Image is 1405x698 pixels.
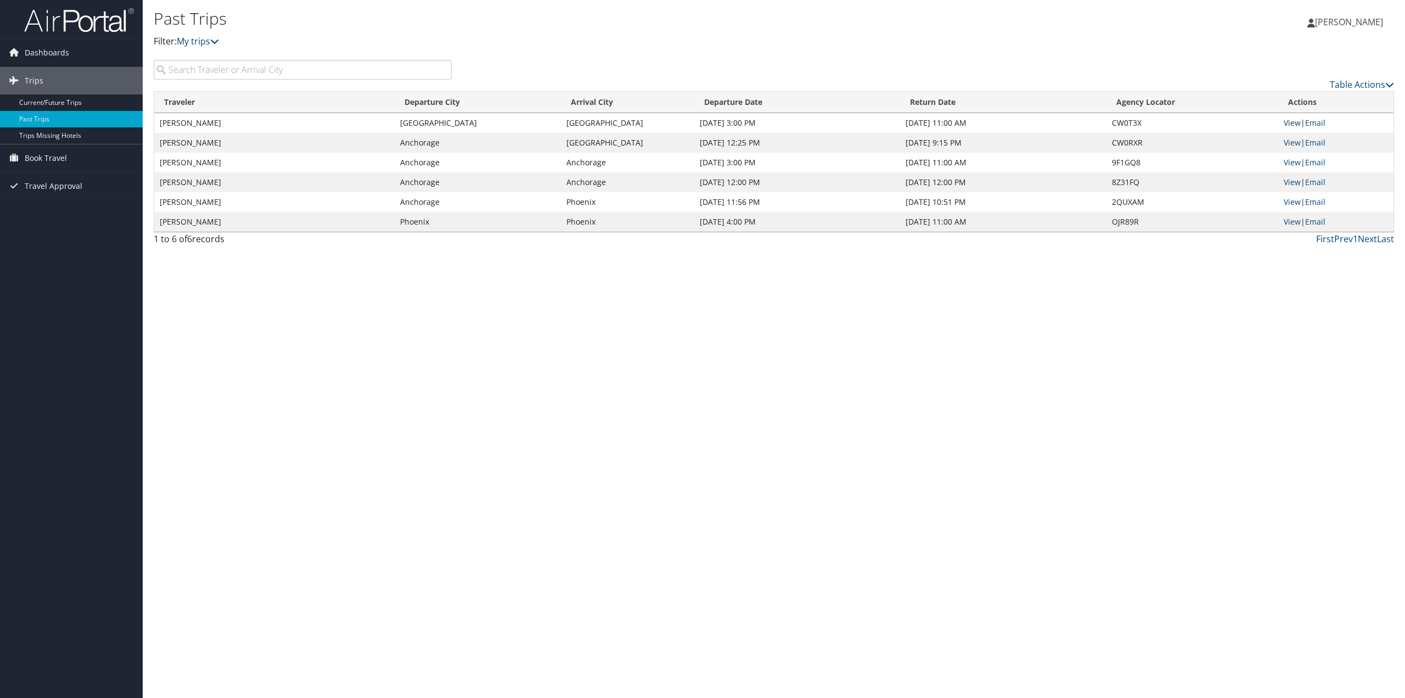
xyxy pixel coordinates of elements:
a: View [1284,216,1301,227]
span: [PERSON_NAME] [1315,16,1383,28]
th: Arrival City: activate to sort column ascending [561,92,694,113]
a: Table Actions [1330,79,1394,91]
td: [DATE] 12:25 PM [694,133,900,153]
img: airportal-logo.png [24,7,134,33]
td: [DATE] 4:00 PM [694,212,900,232]
a: My trips [177,35,219,47]
td: CW0RXR [1106,133,1278,153]
td: CW0T3X [1106,113,1278,133]
span: Book Travel [25,144,67,172]
a: Last [1377,233,1394,245]
td: | [1278,113,1393,133]
a: View [1284,177,1301,187]
td: [DATE] 9:15 PM [900,133,1106,153]
a: View [1284,197,1301,207]
td: [PERSON_NAME] [154,172,395,192]
td: Phoenix [561,192,694,212]
a: Email [1305,216,1325,227]
td: | [1278,212,1393,232]
td: Phoenix [395,212,561,232]
td: 2QUXAM [1106,192,1278,212]
th: Departure City: activate to sort column ascending [395,92,561,113]
a: Email [1305,118,1325,128]
td: | [1278,153,1393,172]
a: Email [1305,177,1325,187]
td: [DATE] 11:00 AM [900,153,1106,172]
th: Actions [1278,92,1393,113]
a: Email [1305,197,1325,207]
td: | [1278,172,1393,192]
td: [GEOGRAPHIC_DATA] [561,133,694,153]
td: [DATE] 12:00 PM [900,172,1106,192]
td: [PERSON_NAME] [154,192,395,212]
a: View [1284,137,1301,148]
td: [DATE] 11:00 AM [900,113,1106,133]
td: Anchorage [395,153,561,172]
a: 1 [1353,233,1358,245]
th: Agency Locator: activate to sort column ascending [1106,92,1278,113]
td: [DATE] 10:51 PM [900,192,1106,212]
td: Anchorage [561,172,694,192]
td: OJR89R [1106,212,1278,232]
td: Phoenix [561,212,694,232]
th: Departure Date: activate to sort column ascending [694,92,900,113]
td: 9F1GQ8 [1106,153,1278,172]
a: Email [1305,157,1325,167]
td: [PERSON_NAME] [154,153,395,172]
input: Search Traveler or Arrival City [154,60,452,80]
td: | [1278,133,1393,153]
td: Anchorage [395,133,561,153]
td: [DATE] 3:00 PM [694,153,900,172]
td: [PERSON_NAME] [154,212,395,232]
a: First [1316,233,1334,245]
td: Anchorage [395,192,561,212]
a: Next [1358,233,1377,245]
td: [DATE] 3:00 PM [694,113,900,133]
a: View [1284,157,1301,167]
div: 1 to 6 of records [154,232,452,251]
td: Anchorage [561,153,694,172]
a: View [1284,118,1301,128]
p: Filter: [154,35,981,49]
td: [PERSON_NAME] [154,133,395,153]
td: [DATE] 11:00 AM [900,212,1106,232]
td: [DATE] 11:56 PM [694,192,900,212]
span: Trips [25,67,43,94]
span: 6 [187,233,192,245]
td: 8Z31FQ [1106,172,1278,192]
th: Return Date: activate to sort column ascending [900,92,1106,113]
a: Prev [1334,233,1353,245]
td: [GEOGRAPHIC_DATA] [395,113,561,133]
td: [GEOGRAPHIC_DATA] [561,113,694,133]
td: [PERSON_NAME] [154,113,395,133]
td: [DATE] 12:00 PM [694,172,900,192]
span: Dashboards [25,39,69,66]
td: Anchorage [395,172,561,192]
td: | [1278,192,1393,212]
a: [PERSON_NAME] [1307,5,1394,38]
span: Travel Approval [25,172,82,200]
a: Email [1305,137,1325,148]
h1: Past Trips [154,7,981,30]
th: Traveler: activate to sort column ascending [154,92,395,113]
